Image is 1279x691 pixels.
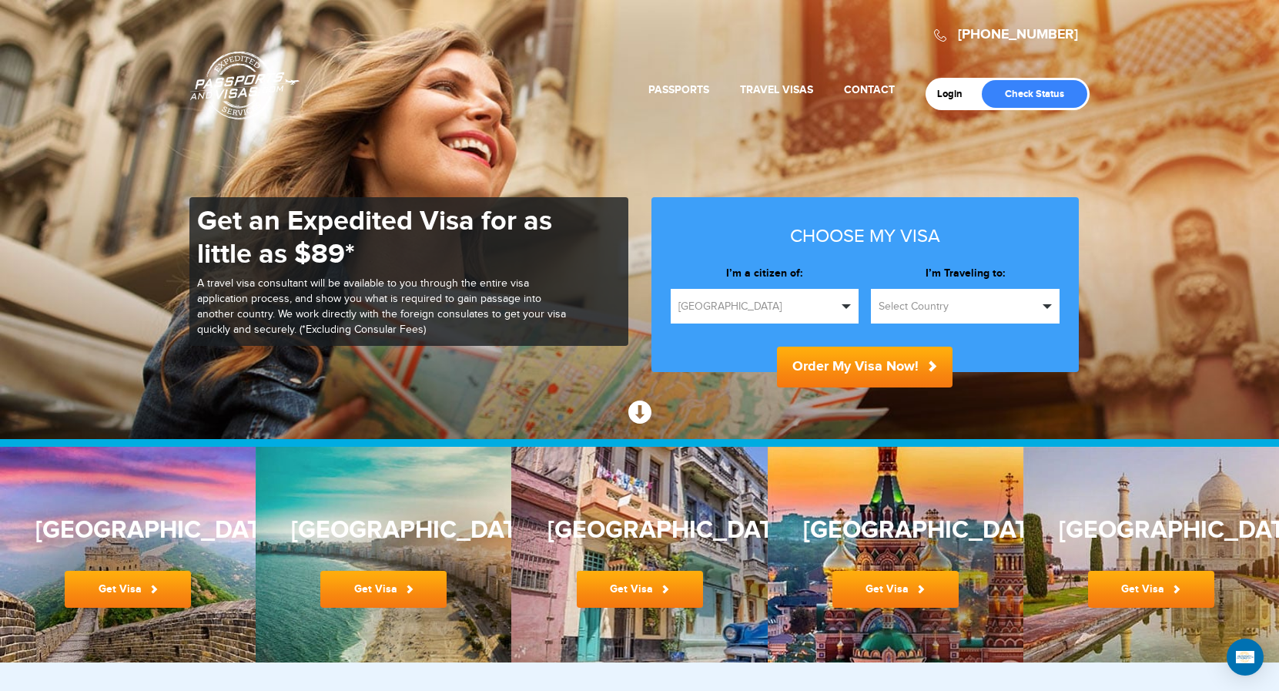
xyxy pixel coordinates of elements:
[1088,571,1214,608] a: Get Visa
[871,289,1060,324] button: Select Country
[320,571,447,608] a: Get Visa
[832,571,959,608] a: Get Visa
[740,83,813,96] a: Travel Visas
[982,80,1087,108] a: Check Status
[937,88,973,100] a: Login
[190,51,300,120] a: Passports & [DOMAIN_NAME]
[671,266,859,281] label: I’m a citizen of:
[547,517,732,544] h3: [GEOGRAPHIC_DATA]
[844,83,895,96] a: Contact
[1059,517,1244,544] h3: [GEOGRAPHIC_DATA]
[197,277,567,338] p: A travel visa consultant will be available to you through the entire visa application process, an...
[35,517,220,544] h3: [GEOGRAPHIC_DATA]
[291,517,476,544] h3: [GEOGRAPHIC_DATA]
[777,347,953,387] button: Order My Visa Now!
[65,571,191,608] a: Get Visa
[871,266,1060,281] label: I’m Traveling to:
[879,299,1038,314] span: Select Country
[197,205,567,271] h1: Get an Expedited Visa for as little as $89*
[1227,639,1264,676] div: Open Intercom Messenger
[958,26,1078,43] a: [PHONE_NUMBER]
[671,289,859,324] button: [GEOGRAPHIC_DATA]
[577,571,703,608] a: Get Visa
[671,226,1060,247] h3: Choose my visa
[648,83,709,96] a: Passports
[678,299,838,314] span: [GEOGRAPHIC_DATA]
[803,517,988,544] h3: [GEOGRAPHIC_DATA]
